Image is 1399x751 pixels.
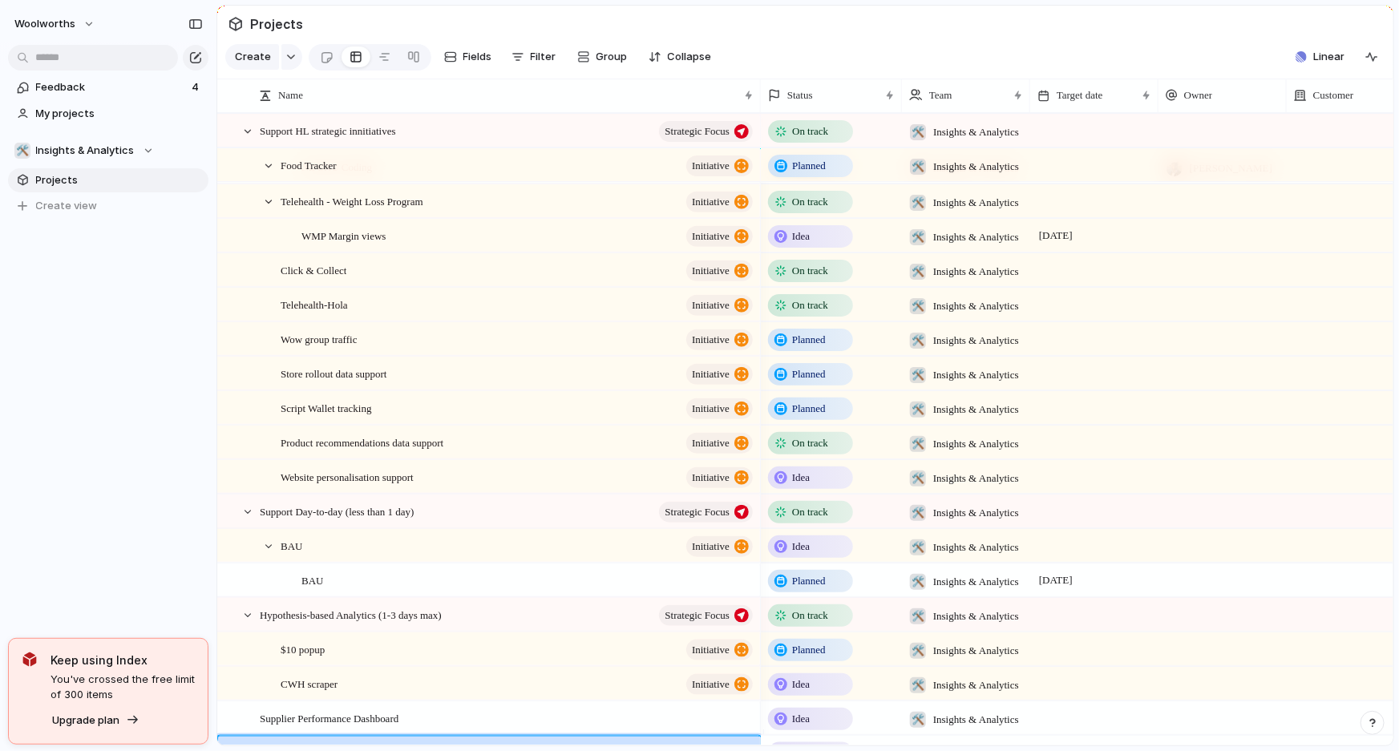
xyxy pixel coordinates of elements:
[281,364,387,382] span: Store rollout data support
[281,155,337,174] span: Food Tracker
[910,574,926,590] div: 🛠️
[792,504,828,520] span: On track
[281,467,414,486] span: Website personalisation support
[281,295,348,313] span: Telehealth-Hola
[235,49,271,65] span: Create
[659,502,753,523] button: Strategic Focus
[51,652,195,668] span: Keep using Index
[933,402,1019,418] span: Insights & Analytics
[692,432,730,454] span: initiative
[933,643,1019,659] span: Insights & Analytics
[910,367,926,383] div: 🛠️
[260,502,414,520] span: Support Day-to-day (less than 1 day)
[531,49,556,65] span: Filter
[910,229,926,245] div: 🛠️
[301,571,323,589] span: BAU
[686,467,753,488] button: initiative
[933,677,1019,693] span: Insights & Analytics
[910,539,926,555] div: 🛠️
[692,191,730,213] span: initiative
[247,10,306,38] span: Projects
[1035,226,1077,245] span: [DATE]
[192,79,202,95] span: 4
[692,329,730,351] span: initiative
[692,639,730,661] span: initiative
[14,143,30,159] div: 🛠️
[933,608,1019,624] span: Insights & Analytics
[8,102,208,126] a: My projects
[1313,87,1354,103] span: Customer
[1289,45,1351,69] button: Linear
[686,433,753,454] button: initiative
[1035,571,1077,590] span: [DATE]
[933,159,1019,175] span: Insights & Analytics
[910,159,926,175] div: 🛠️
[792,123,828,139] span: On track
[910,298,926,314] div: 🛠️
[692,155,730,177] span: initiative
[569,44,636,70] button: Group
[301,226,386,244] span: WMP Margin views
[686,260,753,281] button: initiative
[281,260,346,279] span: Click & Collect
[692,466,730,489] span: initiative
[692,363,730,386] span: initiative
[36,198,98,214] span: Create view
[692,225,730,248] span: initiative
[260,605,442,624] span: Hypothesis-based Analytics (1-3 days max)
[36,79,187,95] span: Feedback
[910,195,926,211] div: 🛠️
[910,712,926,728] div: 🛠️
[792,366,826,382] span: Planned
[1057,87,1103,103] span: Target date
[792,401,826,417] span: Planned
[792,711,810,727] span: Idea
[792,263,828,279] span: On track
[910,470,926,487] div: 🛠️
[910,436,926,452] div: 🛠️
[910,505,926,521] div: 🛠️
[278,87,303,103] span: Name
[260,709,398,727] span: Supplier Performance Dashboard
[792,228,810,244] span: Idea
[686,398,753,419] button: initiative
[692,294,730,317] span: initiative
[686,295,753,316] button: initiative
[686,536,753,557] button: initiative
[686,155,753,176] button: initiative
[686,329,753,350] button: initiative
[933,264,1019,280] span: Insights & Analytics
[933,367,1019,383] span: Insights & Analytics
[792,194,828,210] span: On track
[659,605,753,626] button: Strategic Focus
[692,535,730,558] span: initiative
[686,192,753,212] button: initiative
[792,435,828,451] span: On track
[225,44,279,70] button: Create
[260,121,396,139] span: Support HL strategic innitiatives
[792,608,828,624] span: On track
[686,674,753,695] button: initiative
[787,87,813,103] span: Status
[665,604,730,627] span: Strategic Focus
[51,672,195,703] span: You've crossed the free limit of 300 items
[910,333,926,349] div: 🛠️
[792,642,826,658] span: Planned
[281,536,302,555] span: BAU
[792,332,826,348] span: Planned
[933,574,1019,590] span: Insights & Analytics
[1313,49,1344,65] span: Linear
[7,11,103,37] button: woolworths
[686,226,753,247] button: initiative
[910,264,926,280] div: 🛠️
[933,298,1019,314] span: Insights & Analytics
[792,297,828,313] span: On track
[792,573,826,589] span: Planned
[910,402,926,418] div: 🛠️
[642,44,718,70] button: Collapse
[47,709,144,732] button: Upgrade plan
[8,168,208,192] a: Projects
[933,505,1019,521] span: Insights & Analytics
[692,398,730,420] span: initiative
[281,433,443,451] span: Product recommendations data support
